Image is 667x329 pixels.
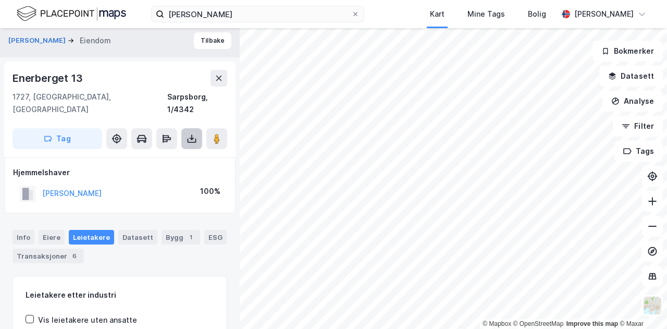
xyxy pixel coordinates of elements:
[566,320,618,327] a: Improve this map
[592,41,663,62] button: Bokmerker
[13,128,102,149] button: Tag
[13,249,84,263] div: Transaksjoner
[13,70,84,87] div: Enerberget 13
[615,279,667,329] iframe: Chat Widget
[574,8,634,20] div: [PERSON_NAME]
[513,320,564,327] a: OpenStreetMap
[599,66,663,87] button: Datasett
[204,230,227,245] div: ESG
[602,91,663,112] button: Analyse
[26,289,214,301] div: Leietakere etter industri
[194,32,231,49] button: Tilbake
[69,251,80,261] div: 6
[200,185,220,198] div: 100%
[39,230,65,245] div: Eiere
[528,8,546,20] div: Bolig
[186,232,196,242] div: 1
[13,91,167,116] div: 1727, [GEOGRAPHIC_DATA], [GEOGRAPHIC_DATA]
[80,34,111,47] div: Eiendom
[38,314,137,326] div: Vis leietakere uten ansatte
[162,230,200,245] div: Bygg
[164,6,351,22] input: Søk på adresse, matrikkel, gårdeiere, leietakere eller personer
[430,8,444,20] div: Kart
[613,116,663,137] button: Filter
[69,230,114,245] div: Leietakere
[118,230,157,245] div: Datasett
[13,166,227,179] div: Hjemmelshaver
[467,8,505,20] div: Mine Tags
[614,141,663,162] button: Tags
[483,320,511,327] a: Mapbox
[167,91,227,116] div: Sarpsborg, 1/4342
[13,230,34,245] div: Info
[8,35,68,46] button: [PERSON_NAME]
[17,5,126,23] img: logo.f888ab2527a4732fd821a326f86c7f29.svg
